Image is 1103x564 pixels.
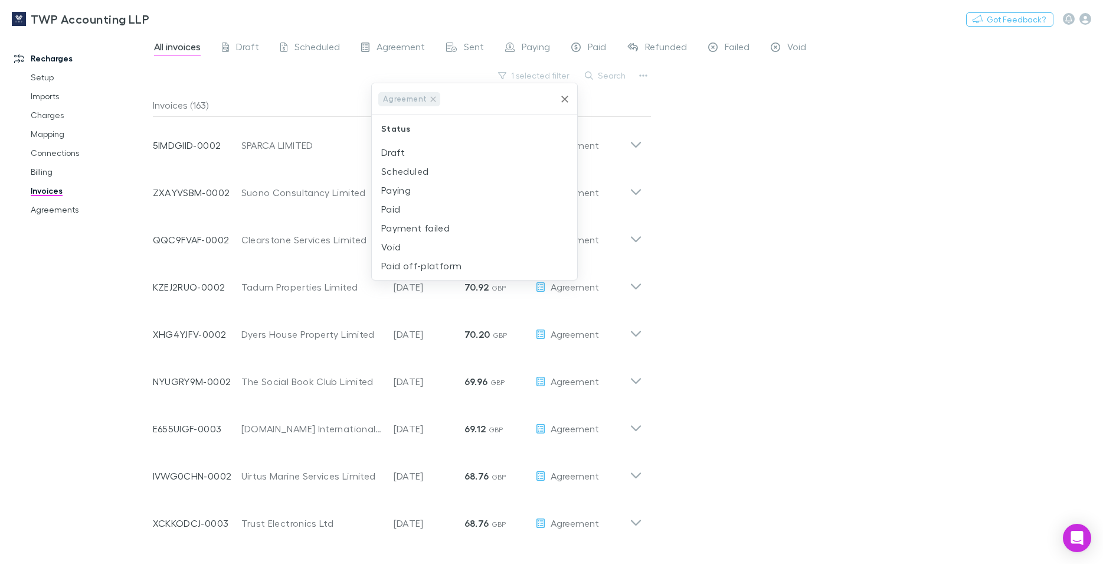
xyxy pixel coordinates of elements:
[1063,524,1091,552] div: Open Intercom Messenger
[372,143,577,162] li: Draft
[372,115,577,143] div: Status
[372,200,577,219] li: Paid
[372,181,577,200] li: Paying
[372,256,577,275] li: Paid off-platform
[372,237,577,256] li: Void
[372,219,577,237] li: Payment failed
[557,91,573,107] button: Clear
[372,162,577,181] li: Scheduled
[379,92,431,106] span: Agreement
[378,92,440,106] div: Agreement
